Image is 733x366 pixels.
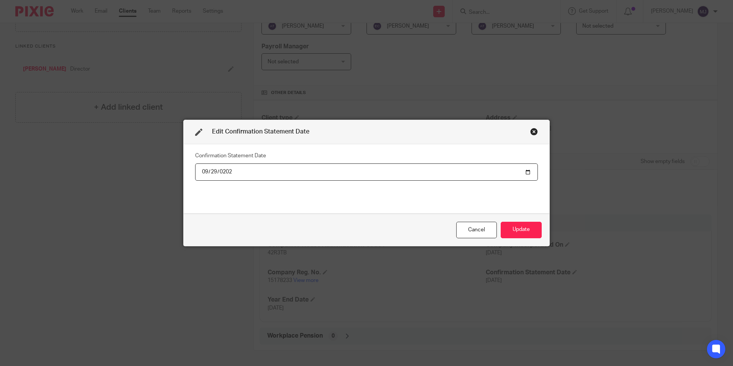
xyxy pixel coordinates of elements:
label: Confirmation Statement Date [195,152,266,160]
div: Close this dialog window [530,128,538,135]
input: YYYY-MM-DD [195,163,538,181]
button: Update [501,222,542,238]
div: Close this dialog window [456,222,497,238]
span: Edit Confirmation Statement Date [212,129,309,135]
